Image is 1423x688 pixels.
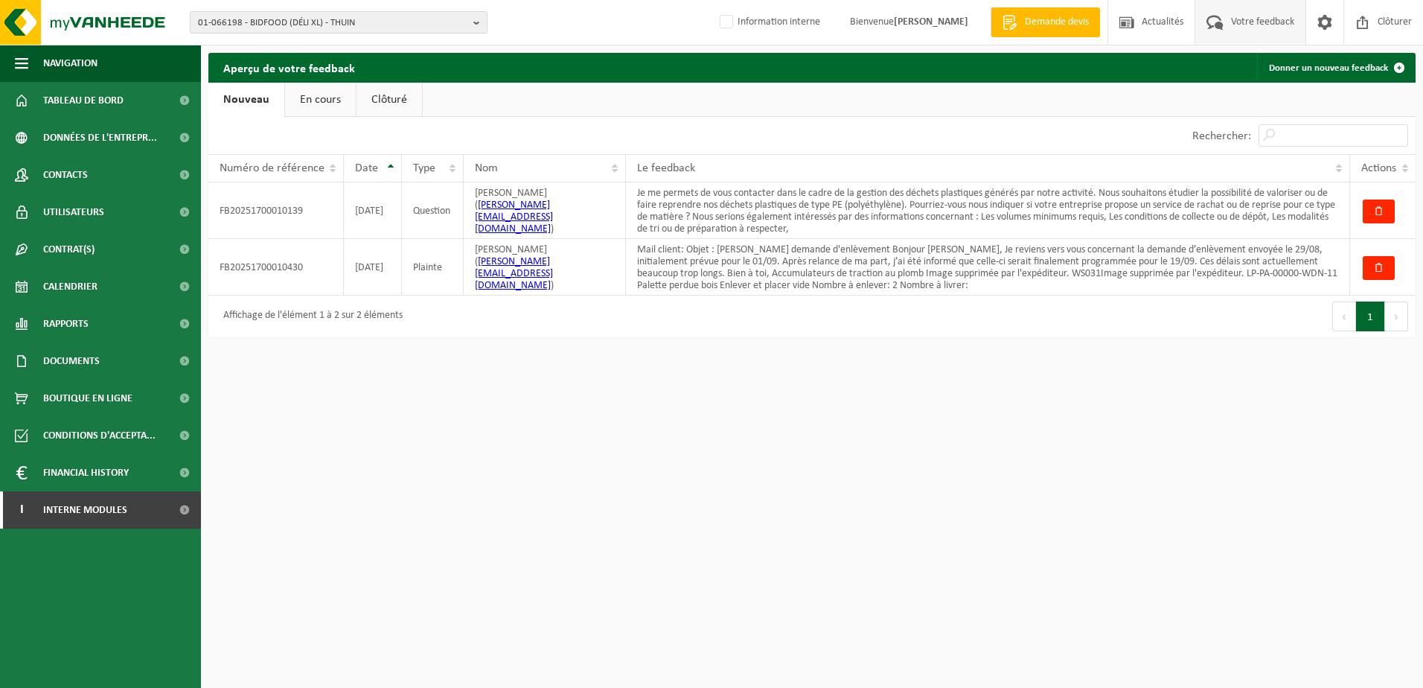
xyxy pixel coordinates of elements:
[43,119,157,156] span: Données de l'entrepr...
[43,82,124,119] span: Tableau de bord
[43,268,97,305] span: Calendrier
[475,256,553,291] a: [PERSON_NAME][EMAIL_ADDRESS][DOMAIN_NAME]
[43,380,132,417] span: Boutique en ligne
[15,491,28,529] span: I
[464,182,626,239] td: [PERSON_NAME] ( )
[1021,15,1093,30] span: Demande devis
[355,162,378,174] span: Date
[344,239,402,296] td: [DATE]
[43,45,97,82] span: Navigation
[1361,162,1396,174] span: Actions
[43,343,100,380] span: Documents
[402,239,464,296] td: Plainte
[190,11,487,34] button: 01-066198 - BIDFOOD (DÉLI XL) - THUIN
[208,83,284,117] a: Nouveau
[43,194,104,231] span: Utilisateurs
[198,12,467,34] span: 01-066198 - BIDFOOD (DÉLI XL) - THUIN
[43,417,156,454] span: Conditions d'accepta...
[43,305,89,343] span: Rapports
[220,162,324,174] span: Numéro de référence
[1356,302,1385,331] button: 1
[43,231,95,268] span: Contrat(s)
[402,182,464,239] td: Question
[1257,53,1414,83] a: Donner un nouveau feedback
[356,83,422,117] a: Clôturé
[475,200,553,235] a: [PERSON_NAME][EMAIL_ADDRESS][DOMAIN_NAME]
[1192,130,1251,142] label: Rechercher:
[475,244,554,291] span: [PERSON_NAME] ( )
[285,83,356,117] a: En cours
[991,7,1100,37] a: Demande devis
[475,162,498,174] span: Nom
[894,16,968,28] strong: [PERSON_NAME]
[208,239,344,296] td: FB20251700010430
[637,162,695,174] span: Le feedback
[43,491,127,529] span: Interne modules
[626,182,1350,239] td: Je me permets de vous contacter dans le cadre de la gestion des déchets plastiques générés par no...
[717,11,820,34] label: Information interne
[626,239,1350,296] td: Mail client: Objet : [PERSON_NAME] demande d'enlèvement Bonjour [PERSON_NAME], Je reviens vers vo...
[413,162,435,174] span: Type
[43,156,88,194] span: Contacts
[1332,302,1356,331] button: Previous
[216,303,403,330] div: Affichage de l'élément 1 à 2 sur 2 éléments
[43,454,129,491] span: Financial History
[208,53,370,82] h2: Aperçu de votre feedback
[208,182,344,239] td: FB20251700010139
[1385,302,1408,331] button: Next
[344,182,402,239] td: [DATE]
